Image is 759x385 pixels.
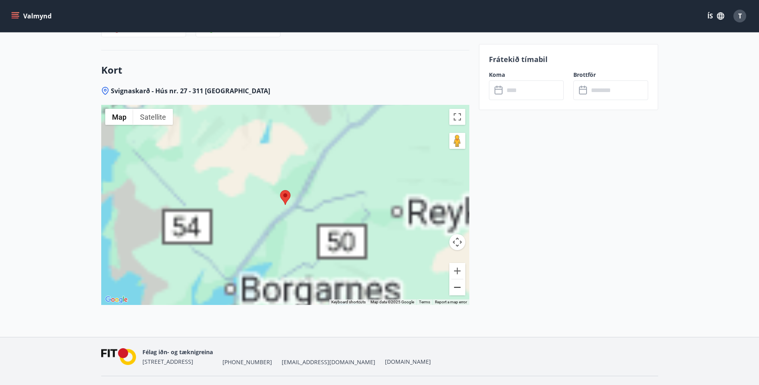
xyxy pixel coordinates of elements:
label: Brottför [573,71,648,79]
button: Drag Pegman onto the map to open Street View [449,133,465,149]
button: menu [10,9,55,23]
button: Zoom in [449,263,465,279]
span: [STREET_ADDRESS] [142,358,193,365]
button: Show street map [105,109,133,125]
button: Map camera controls [449,234,465,250]
button: T [730,6,749,26]
button: Keyboard shortcuts [331,299,366,305]
label: Koma [489,71,564,79]
h3: Kort [101,63,469,77]
button: ÍS [703,9,729,23]
img: Google [103,295,130,305]
button: Show satellite imagery [133,109,173,125]
a: [DOMAIN_NAME] [385,358,431,365]
a: Report a map error [435,300,467,304]
span: [PHONE_NUMBER] [222,358,272,366]
span: Map data ©2025 Google [370,300,414,304]
span: Félag iðn- og tæknigreina [142,348,213,356]
span: Svignaskarð - Hús nr. 27 - 311 [GEOGRAPHIC_DATA] [111,86,270,95]
span: T [738,12,742,20]
a: Terms (opens in new tab) [419,300,430,304]
p: Frátekið tímabil [489,54,648,64]
img: FPQVkF9lTnNbbaRSFyT17YYeljoOGk5m51IhT0bO.png [101,348,136,365]
span: [EMAIL_ADDRESS][DOMAIN_NAME] [282,358,375,366]
button: Toggle fullscreen view [449,109,465,125]
a: Open this area in Google Maps (opens a new window) [103,295,130,305]
button: Zoom out [449,279,465,295]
